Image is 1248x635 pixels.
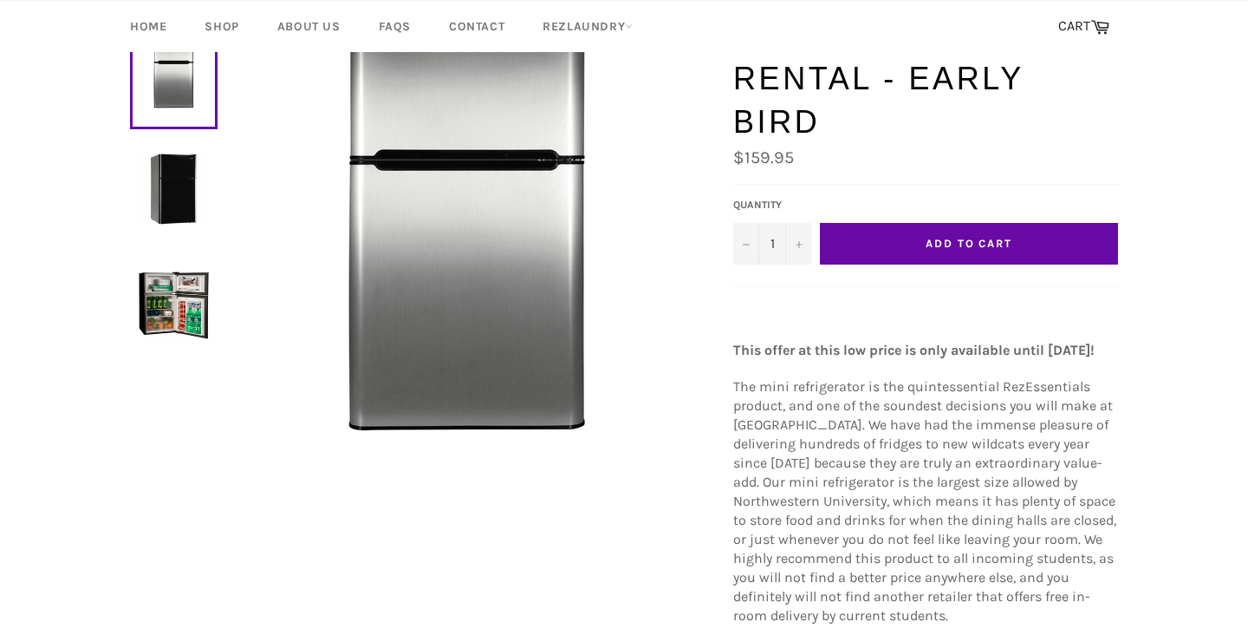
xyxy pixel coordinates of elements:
strong: This offer at this low price is only available until [DATE]! [733,342,1095,358]
span: Add to Cart [926,237,1012,250]
span: $159.95 [733,147,794,167]
img: Mini Refrigerator Rental - Early Bird [139,270,209,340]
a: Shop [187,1,256,52]
a: Contact [432,1,522,52]
button: Decrease quantity [733,223,759,265]
img: Mini Refrigerator Rental - Early Bird [139,154,209,224]
a: About Us [260,1,358,52]
img: Mini Refrigerator Rental - Early Bird [259,15,675,431]
a: CART [1050,9,1118,45]
a: RezLaundry [525,1,650,52]
a: FAQs [361,1,428,52]
h1: Mini Refrigerator Rental - Early Bird [733,15,1118,144]
button: Increase quantity [785,223,811,265]
a: Home [113,1,184,52]
label: Quantity [733,198,811,213]
button: Add to Cart [820,223,1118,265]
span: The mini refrigerator is the quintessential RezEssentials product, and one of the soundest decisi... [733,378,1116,624]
